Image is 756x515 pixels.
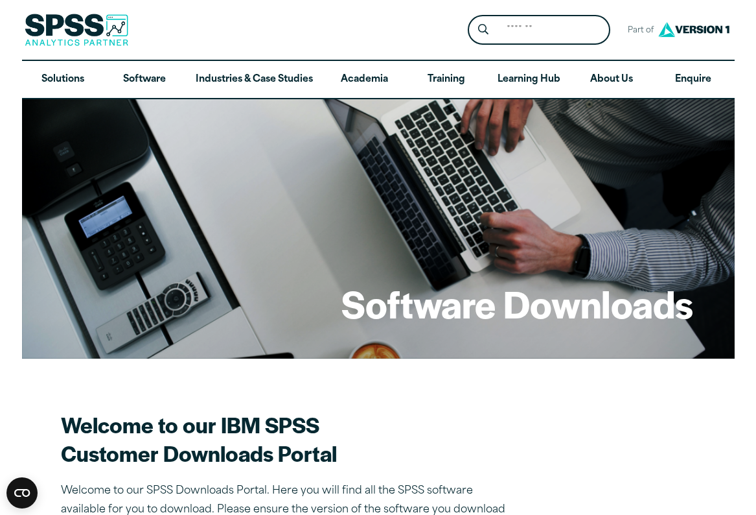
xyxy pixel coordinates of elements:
[185,61,323,99] a: Industries & Case Studies
[405,61,487,99] a: Training
[487,61,571,99] a: Learning Hub
[22,61,104,99] a: Solutions
[323,61,405,99] a: Academia
[468,15,610,45] form: Site Header Search Form
[61,411,514,468] h2: Welcome to our IBM SPSS Customer Downloads Portal
[25,14,128,46] img: SPSS Analytics Partner
[341,278,693,328] h1: Software Downloads
[621,21,655,40] span: Part of
[471,18,495,42] button: Search magnifying glass icon
[478,24,488,35] svg: Search magnifying glass icon
[655,18,733,42] img: Version1 Logo
[22,61,735,99] nav: Desktop version of site main menu
[571,61,652,99] a: About Us
[104,61,185,99] a: Software
[652,61,734,99] a: Enquire
[6,477,38,509] button: Open CMP widget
